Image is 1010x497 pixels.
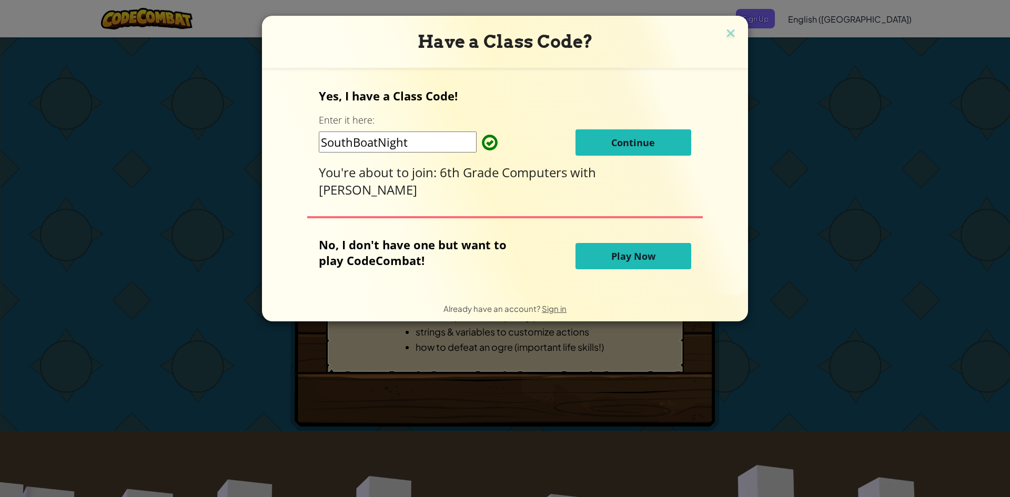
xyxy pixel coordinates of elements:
[319,164,440,181] span: You're about to join:
[319,237,522,268] p: No, I don't have one but want to play CodeCombat!
[570,164,596,181] span: with
[724,26,738,42] img: close icon
[418,31,593,52] span: Have a Class Code?
[611,250,655,262] span: Play Now
[611,136,655,149] span: Continue
[319,114,375,127] label: Enter it here:
[542,303,567,313] a: Sign in
[440,164,570,181] span: 6th Grade Computers
[443,303,542,313] span: Already have an account?
[575,243,691,269] button: Play Now
[575,129,691,156] button: Continue
[319,181,417,198] span: [PERSON_NAME]
[319,88,691,104] p: Yes, I have a Class Code!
